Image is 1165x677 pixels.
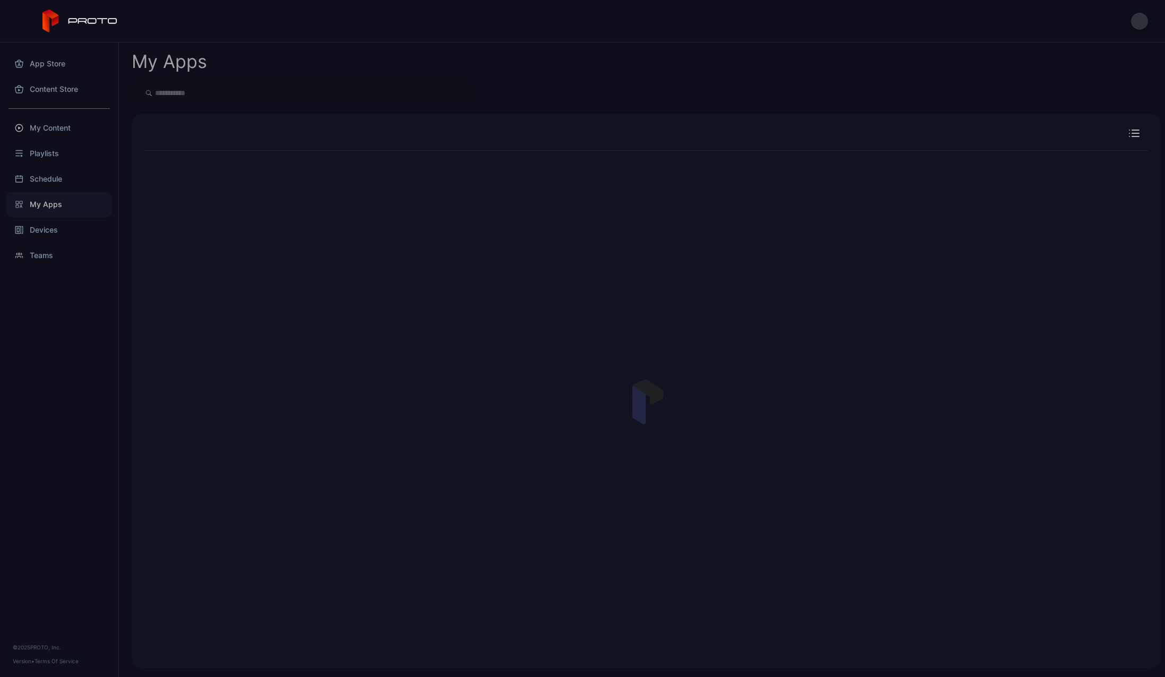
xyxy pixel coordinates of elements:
a: Devices [6,217,112,243]
a: Terms Of Service [35,658,79,664]
div: © 2025 PROTO, Inc. [13,643,106,652]
a: Playlists [6,141,112,166]
a: My Apps [6,192,112,217]
a: Schedule [6,166,112,192]
a: App Store [6,51,112,76]
span: Version • [13,658,35,664]
a: Teams [6,243,112,268]
a: My Content [6,115,112,141]
div: My Apps [132,53,207,71]
a: Content Store [6,76,112,102]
